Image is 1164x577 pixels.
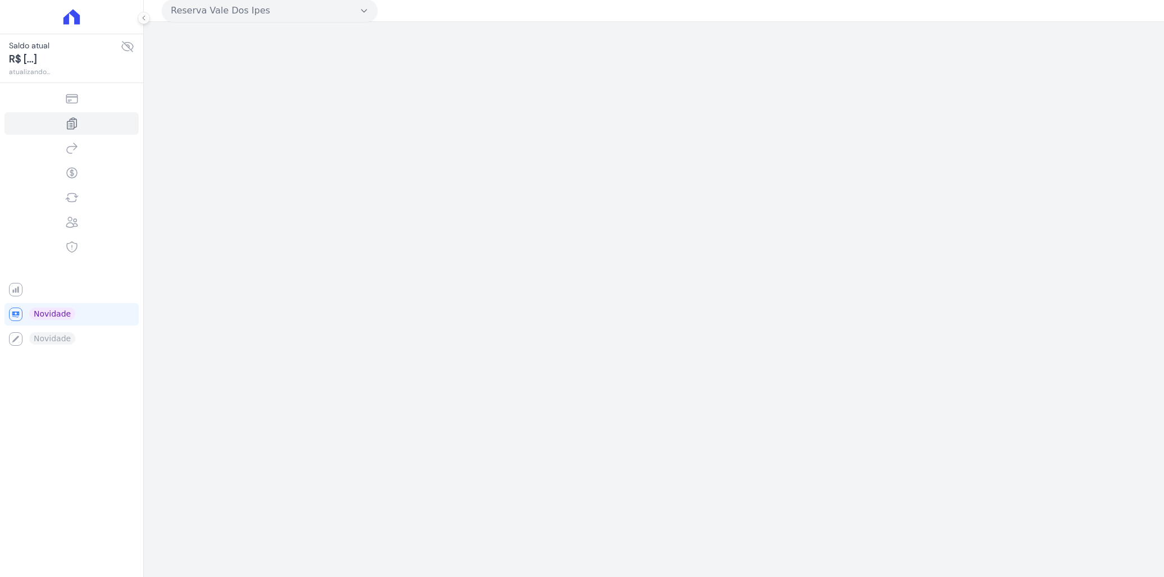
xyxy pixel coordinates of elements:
[9,88,134,350] nav: Sidebar
[9,52,121,67] span: R$ [...]
[9,67,121,77] span: atualizando...
[9,40,121,52] span: Saldo atual
[29,308,75,320] span: Novidade
[4,303,139,326] a: Novidade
